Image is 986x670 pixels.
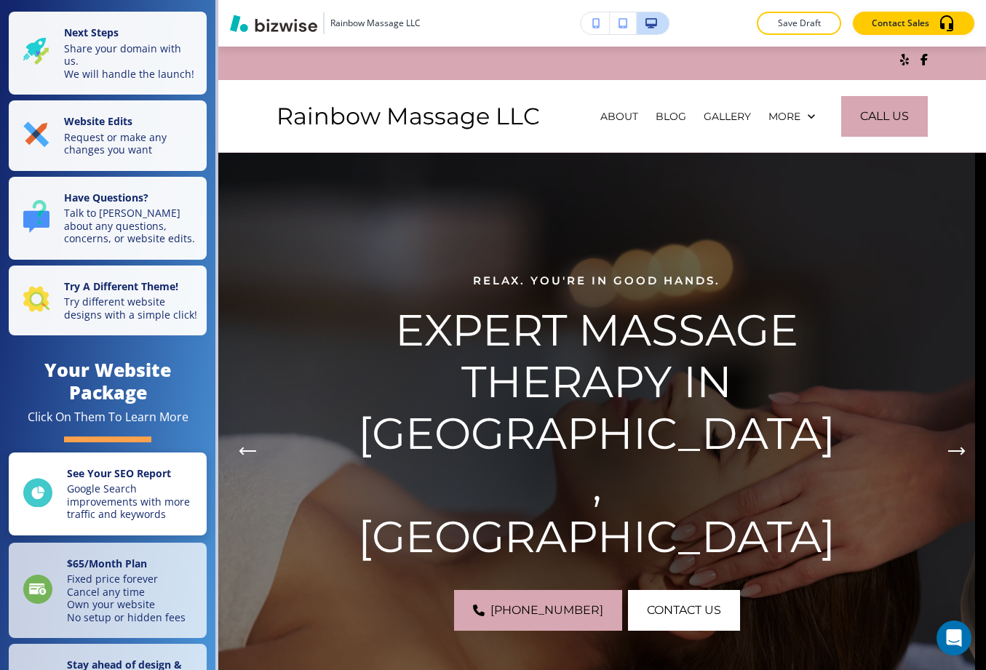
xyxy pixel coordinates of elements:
button: Next Hero Image [942,436,971,466]
button: Next StepsShare your domain with us.We will handle the launch! [9,12,207,95]
p: Fixed price forever Cancel any time Own your website No setup or hidden fees [67,573,186,623]
p: More [768,109,800,124]
strong: Next Steps [64,25,119,39]
p: Contact Sales [872,17,929,30]
span: [PHONE_NUMBER] [490,602,603,619]
p: Talk to [PERSON_NAME] about any questions, concerns, or website edits. [64,207,198,245]
button: Call Us [841,96,928,137]
p: GALLERY [704,109,751,124]
button: Contact Sales [853,12,974,35]
strong: Have Questions? [64,191,148,204]
strong: $ 65 /Month Plan [67,557,147,570]
button: Rainbow Massage LLC [230,12,421,34]
h4: Rainbow Massage LLC [277,103,540,130]
div: Previous Slide [233,436,262,466]
button: Have Questions?Talk to [PERSON_NAME] about any questions, concerns, or website edits. [9,177,207,260]
p: Share your domain with us. We will handle the launch! [64,42,198,81]
img: Bizwise Logo [230,15,317,32]
button: Try A Different Theme!Try different website designs with a simple click! [9,266,207,336]
p: Save Draft [776,17,822,30]
strong: Website Edits [64,114,132,128]
div: Next Slide [942,436,971,466]
p: BLOG [656,109,686,124]
h3: Rainbow Massage LLC [330,17,421,30]
button: Previous Hero Image [233,436,262,466]
div: Open Intercom Messenger [937,621,971,655]
strong: See Your SEO Report [67,466,171,480]
a: See Your SEO ReportGoogle Search improvements with more traffic and keywords [9,452,207,535]
button: Contact Us [628,590,740,631]
a: [PHONE_NUMBER] [454,590,622,631]
h4: Your Website Package [9,359,207,404]
p: Request or make any changes you want [64,131,198,156]
p: ABOUT [600,109,638,124]
h1: EXPERT MASSAGE THERAPY IN [GEOGRAPHIC_DATA], [GEOGRAPHIC_DATA] [357,304,837,562]
button: Website EditsRequest or make any changes you want [9,100,207,171]
span: Contact Us [647,602,721,619]
strong: Try A Different Theme! [64,279,178,293]
span: Call Us [860,108,909,125]
button: Save Draft [757,12,841,35]
div: Click On Them To Learn More [28,410,188,425]
p: Google Search improvements with more traffic and keywords [67,482,198,521]
a: $65/Month PlanFixed price foreverCancel any timeOwn your websiteNo setup or hidden fees [9,543,207,639]
p: Try different website designs with a simple click! [64,295,198,321]
p: RELAX. YOU'RE IN GOOD HANDS. [357,272,837,290]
